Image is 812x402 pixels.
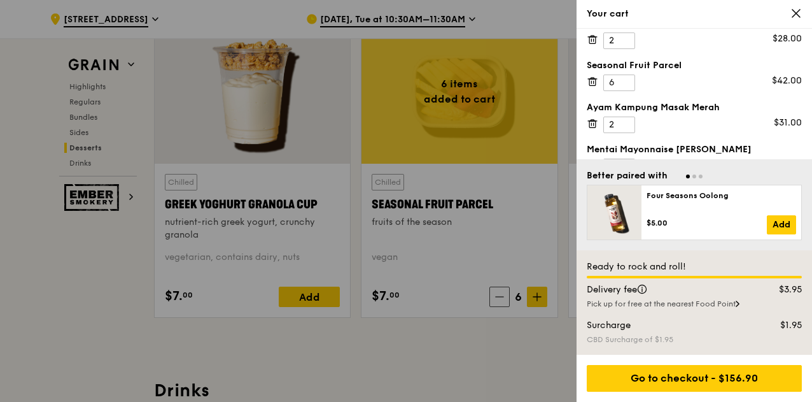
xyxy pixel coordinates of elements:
a: Add [767,215,796,234]
span: Go to slide 2 [692,175,696,178]
div: Four Seasons Oolong [647,190,796,201]
div: Pick up for free at the nearest Food Point [587,299,802,309]
div: Seasonal Fruit Parcel [587,59,802,72]
div: $42.00 [772,75,802,87]
div: Your cart [587,8,802,20]
div: CBD Surcharge of $1.95 [587,334,802,345]
span: Go to slide 3 [699,175,703,178]
div: Ayam Kampung Masak Merah [587,101,802,114]
div: Go to checkout - $156.90 [587,365,802,392]
div: $1.95 [752,319,810,332]
div: Delivery fee [579,284,752,296]
div: Surcharge [579,319,752,332]
div: Mentai Mayonnaise [PERSON_NAME] [587,143,802,156]
div: $31.00 [774,117,802,129]
div: Ready to rock and roll! [587,261,802,273]
div: Better paired with [587,169,668,182]
div: $28.00 [773,32,802,45]
div: $3.95 [752,284,810,296]
div: $20.00 [772,159,802,171]
div: $5.00 [647,218,767,228]
span: Go to slide 1 [686,175,690,178]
